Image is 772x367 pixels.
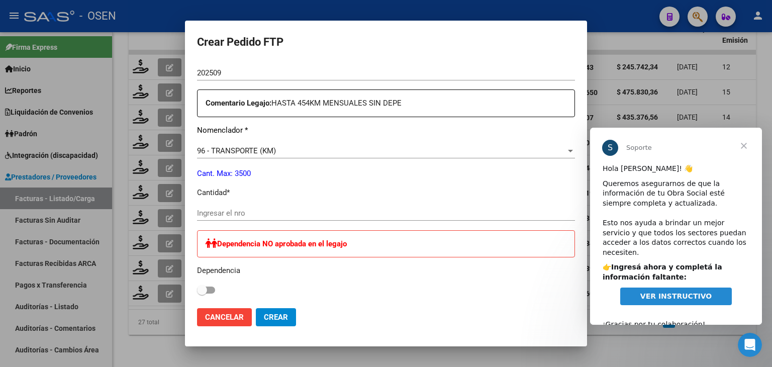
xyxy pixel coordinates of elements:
[197,146,276,155] span: 96 - TRANSPORTE (KM)
[217,239,347,248] strong: Dependencia NO aprobada en el legajo
[206,99,271,108] strong: Comentario Legajo:
[197,168,575,179] p: Cant. Max: 3500
[206,98,574,109] p: HASTA 454KM MENSUALES SIN DEPE
[13,182,159,212] div: ¡Gracias por tu colaboración! ​
[197,125,575,136] p: Nomenclador *
[197,265,575,277] p: Dependencia
[197,308,252,326] button: Cancelar
[264,313,288,322] span: Crear
[205,313,244,322] span: Cancelar
[738,333,762,357] iframe: Intercom live chat
[590,128,762,325] iframe: Intercom live chat mensaje
[256,308,296,326] button: Crear
[197,33,575,52] h2: Crear Pedido FTP
[197,187,575,199] p: Cantidad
